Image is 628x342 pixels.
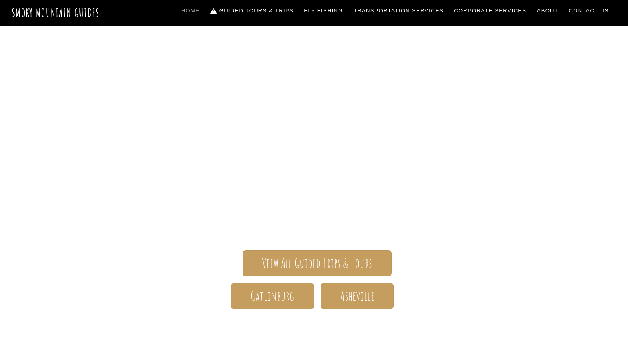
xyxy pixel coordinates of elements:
[321,283,394,309] a: Asheville
[250,292,294,300] span: Gatlinburg
[231,283,314,309] a: Gatlinburg
[207,2,297,20] a: Guided Tours & Trips
[243,250,392,276] a: View All Guided Trips & Tours
[350,2,446,20] a: Transportation Services
[73,161,555,225] span: The ONLY one-stop, full Service Guide Company for the Gatlinburg and [GEOGRAPHIC_DATA] side of th...
[262,259,372,268] span: View All Guided Trips & Tours
[340,292,374,300] span: Asheville
[451,2,530,20] a: Corporate Services
[12,6,100,20] a: Smoky Mountain Guides
[73,120,555,161] span: Smoky Mountain Guides
[566,2,612,20] a: Contact Us
[301,2,346,20] a: Fly Fishing
[178,2,203,20] a: Home
[534,2,562,20] a: About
